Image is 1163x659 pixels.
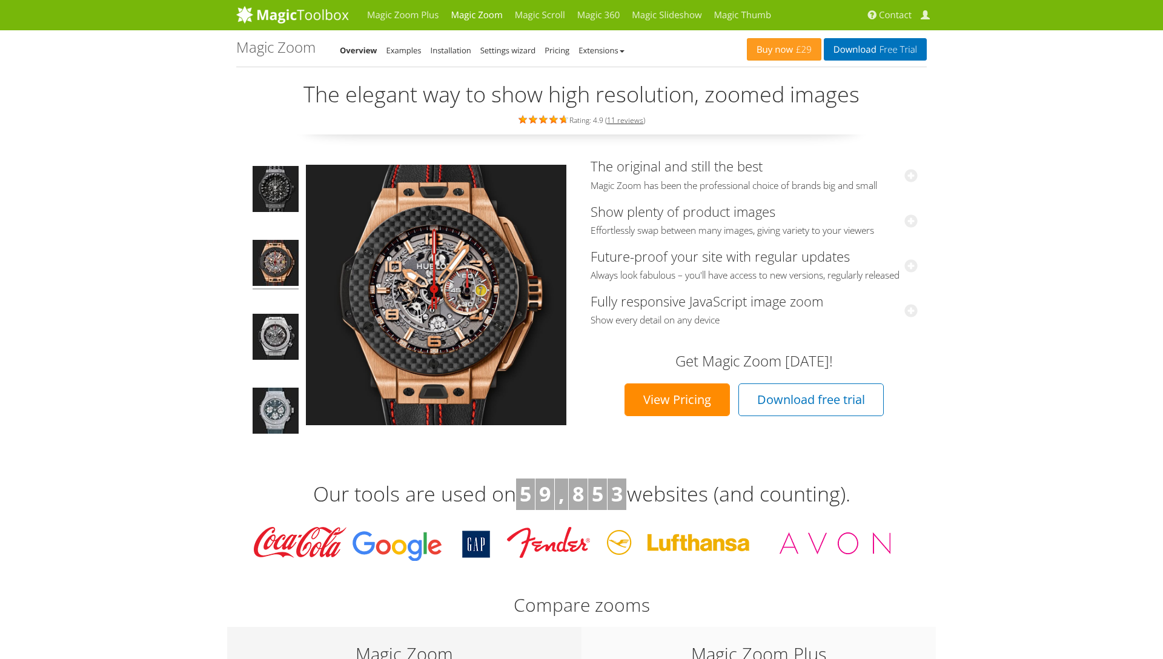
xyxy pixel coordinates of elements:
h1: Magic Zoom [236,39,316,55]
a: Overview [340,45,377,56]
a: 11 reviews [607,115,643,125]
span: Effortlessly swap between many images, giving variety to your viewers [591,225,918,237]
a: Big Bang Depeche Mode [251,165,300,217]
a: Future-proof your site with regular updatesAlways look fabulous – you'll have access to new versi... [591,247,918,282]
b: 3 [611,480,623,508]
a: Big Bang Jeans [251,386,300,439]
h3: Get Magic Zoom [DATE]! [603,353,906,369]
a: Buy now£29 [747,38,821,61]
img: Magic Toolbox Customers [245,522,918,565]
img: Big Bang Ferrari King Gold Carbon [253,240,299,290]
span: Free Trial [876,45,917,55]
a: Download free trial [738,383,884,416]
b: 9 [539,480,551,508]
a: Settings wizard [480,45,536,56]
h2: The elegant way to show high resolution, zoomed images [236,82,927,107]
b: 5 [592,480,603,508]
a: Big Bang Unico Titanium [251,313,300,365]
a: Show plenty of product imagesEffortlessly swap between many images, giving variety to your viewers [591,202,918,237]
span: Show every detail on any device [591,314,918,326]
b: , [558,480,565,508]
b: 8 [572,480,584,508]
a: Examples [386,45,422,56]
a: Installation [431,45,471,56]
a: View Pricing [625,383,730,416]
img: MagicToolbox.com - Image tools for your website [236,5,349,24]
img: Big Bang Ferrari King Gold Carbon [306,165,566,425]
div: Rating: 4.9 ( ) [236,113,927,126]
a: Big Bang Ferrari King Gold Carbon [251,239,300,291]
span: Contact [879,9,912,21]
a: The original and still the bestMagic Zoom has been the professional choice of brands big and small [591,157,918,191]
img: Big Bang Depeche Mode - Magic Zoom Demo [253,166,299,216]
span: Always look fabulous – you'll have access to new versions, regularly released [591,270,918,282]
span: £29 [793,45,812,55]
span: Magic Zoom has been the professional choice of brands big and small [591,180,918,192]
a: DownloadFree Trial [824,38,927,61]
a: Pricing [545,45,569,56]
img: Big Bang Jeans - Magic Zoom Demo [253,388,299,437]
h3: Our tools are used on websites (and counting). [236,479,927,510]
b: 5 [520,480,531,508]
h2: Compare zooms [236,595,927,615]
img: Big Bang Unico Titanium - Magic Zoom Demo [253,314,299,363]
a: Fully responsive JavaScript image zoomShow every detail on any device [591,292,918,326]
a: Extensions [578,45,624,56]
